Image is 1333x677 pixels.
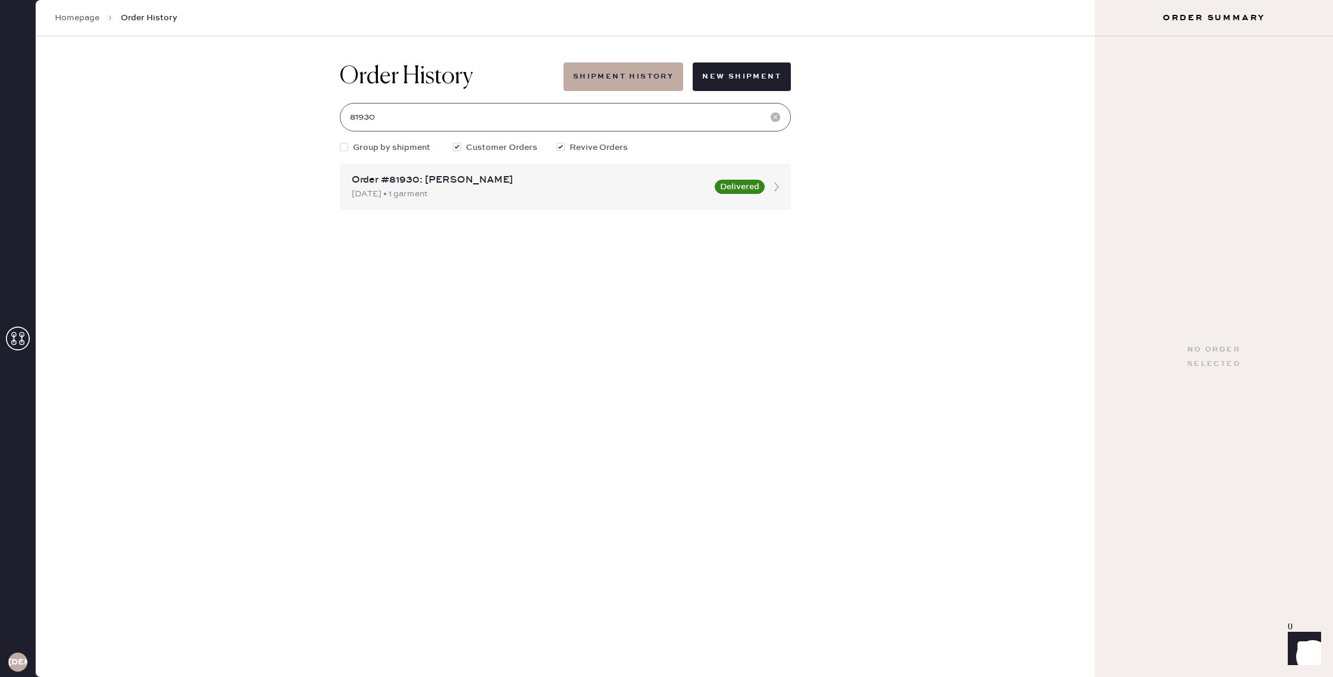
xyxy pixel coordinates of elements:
button: Delivered [715,180,765,194]
span: Order History [121,12,177,24]
span: Revive Orders [570,141,628,154]
input: Search by order number, customer name, email or phone number [340,103,791,131]
div: Order #81930: [PERSON_NAME] [352,173,708,187]
iframe: Front Chat [1276,623,1328,675]
span: Customer Orders [466,141,537,154]
a: Homepage [55,12,99,24]
div: No order selected [1187,343,1241,371]
button: Shipment History [564,62,683,91]
span: Group by shipment [353,141,430,154]
div: [DATE] • 1 garment [352,187,708,200]
h1: Order History [340,62,473,91]
button: New Shipment [693,62,791,91]
h3: Order Summary [1095,12,1333,24]
h3: [DEMOGRAPHIC_DATA] [8,658,27,666]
